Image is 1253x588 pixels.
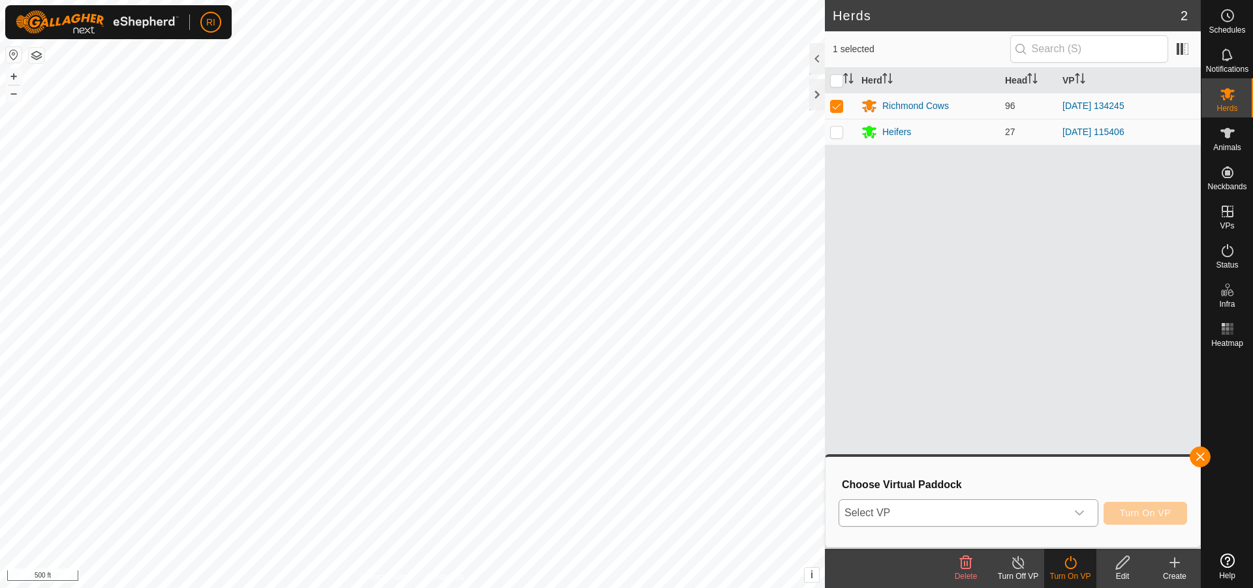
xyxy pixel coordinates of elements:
[1181,6,1188,25] span: 2
[6,47,22,63] button: Reset Map
[1005,101,1015,111] span: 96
[843,75,854,85] p-sorticon: Activate to sort
[1062,101,1124,111] a: [DATE] 134245
[6,85,22,101] button: –
[955,572,978,581] span: Delete
[882,99,949,113] div: Richmond Cows
[1209,26,1245,34] span: Schedules
[839,500,1066,526] span: Select VP
[361,571,410,583] a: Privacy Policy
[425,571,464,583] a: Contact Us
[1213,144,1241,151] span: Animals
[856,68,1000,93] th: Herd
[1010,35,1168,63] input: Search (S)
[811,569,813,580] span: i
[1207,183,1246,191] span: Neckbands
[1075,75,1085,85] p-sorticon: Activate to sort
[1066,500,1092,526] div: dropdown trigger
[882,125,911,139] div: Heifers
[1149,570,1201,582] div: Create
[6,69,22,84] button: +
[1057,68,1201,93] th: VP
[833,42,1010,56] span: 1 selected
[1201,548,1253,585] a: Help
[1062,127,1124,137] a: [DATE] 115406
[1219,572,1235,580] span: Help
[805,568,819,582] button: i
[992,570,1044,582] div: Turn Off VP
[842,478,1187,491] h3: Choose Virtual Paddock
[16,10,179,34] img: Gallagher Logo
[1220,222,1234,230] span: VPs
[1216,104,1237,112] span: Herds
[1206,65,1248,73] span: Notifications
[1211,339,1243,347] span: Heatmap
[1027,75,1038,85] p-sorticon: Activate to sort
[1216,261,1238,269] span: Status
[1219,300,1235,308] span: Infra
[1096,570,1149,582] div: Edit
[29,48,44,63] button: Map Layers
[206,16,215,29] span: RI
[1120,508,1171,518] span: Turn On VP
[1044,570,1096,582] div: Turn On VP
[882,75,893,85] p-sorticon: Activate to sort
[833,8,1181,23] h2: Herds
[1104,502,1187,525] button: Turn On VP
[1000,68,1057,93] th: Head
[1005,127,1015,137] span: 27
